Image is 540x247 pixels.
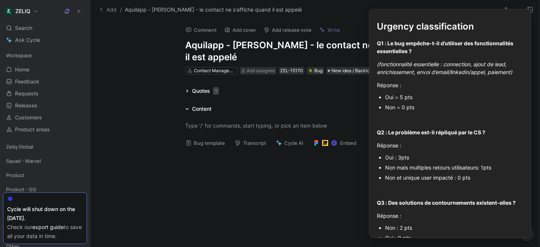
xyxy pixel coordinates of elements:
[3,100,87,111] a: Releases
[182,86,222,95] div: Quotes1
[6,157,41,165] span: Squad - Marvel
[3,76,87,87] a: Feedback
[194,67,236,74] div: Contact Management
[385,162,523,173] p: Non mais multiples retours utilisateurs: 1pts
[385,92,523,102] p: Oui = 5 pts
[385,223,523,233] p: Non : 2 pts
[3,141,87,152] div: Zeliq Global
[15,8,30,15] h1: ZELIQ
[273,138,307,148] button: Cycle AI
[6,143,33,150] span: Zeliq Global
[15,126,50,133] span: Product areas
[185,39,445,63] h1: Aquilapp - [PERSON_NAME] - le contact ne s'affiche quand il est appelé
[192,104,211,113] div: Content
[308,67,322,74] div: Bug
[7,205,83,223] div: Cycle will shut down on the [DATE].
[15,102,37,109] span: Releases
[15,90,39,97] span: Requests
[377,139,523,152] p: Réponse :
[15,66,29,73] span: Home
[377,210,523,222] p: Réponse :
[327,27,340,33] span: Write
[32,224,64,230] a: export guide
[377,40,514,54] strong: Q1 : Le bug empêche-t-il d’utiliser des fonctionnalités essentielles ?
[377,79,523,91] p: Réponse :
[3,112,87,123] a: Customers
[377,17,523,36] h1: Urgency classification
[3,155,87,167] div: Squad - Marvel
[316,25,343,35] button: Write
[125,5,302,14] span: Aquilapp - [PERSON_NAME] - le contact ne s'affiche quand il est appelé
[3,64,87,75] a: Home
[213,87,219,95] div: 1
[182,25,220,35] button: Comment
[192,86,219,95] div: Quotes
[3,50,87,61] div: Workspace
[3,124,87,135] a: Product areas
[6,171,24,179] span: Product
[377,129,485,135] strong: Q2 : Le problème est-il répliqué par le CS ?
[307,67,324,74] div: 🪲Bug
[5,7,12,15] img: ZELIQ
[182,104,214,113] div: Content
[15,24,32,33] span: Search
[221,25,259,35] button: Add cover
[3,170,87,181] div: Product
[3,170,87,183] div: Product
[15,114,42,121] span: Customers
[3,141,87,155] div: Zeliq Global
[260,25,315,35] button: Add release note
[3,88,87,99] a: Requests
[15,78,39,85] span: Feedback
[280,67,303,74] div: ZEL-15170
[15,36,40,45] span: Ask Cycle
[3,184,87,195] div: Product - GG
[7,223,83,241] div: Check our to save all your data in time.
[385,233,523,243] p: Oui : 0 pts
[247,68,275,73] span: Add assignee
[3,22,87,34] div: Search
[3,184,87,197] div: Product - GG
[3,34,87,46] a: Ask Cycle
[120,5,122,14] span: /
[377,61,512,75] em: (fonctionnalité essentielle : connection, ajout de lead, enrichissement, envoi d’email/linkedin/a...
[6,186,36,193] span: Product - GG
[308,68,313,73] img: 🪲
[385,102,523,112] p: Non = 0 pts
[385,173,523,183] p: Non et unique user impacté : 0 pts
[385,152,523,162] p: Oui : 3pts
[182,138,228,148] button: Bug template
[310,138,360,148] button: Embed
[98,5,118,14] button: Add
[331,67,372,74] span: New idea / Backlog
[6,52,32,59] span: Workspace
[326,67,374,74] div: New idea / Backlog
[377,199,516,206] strong: Q3 : Des solutions de contournements existent-elles ?
[3,6,40,16] button: ZELIQZELIQ
[3,155,87,169] div: Squad - Marvel
[231,138,270,148] button: Transcript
